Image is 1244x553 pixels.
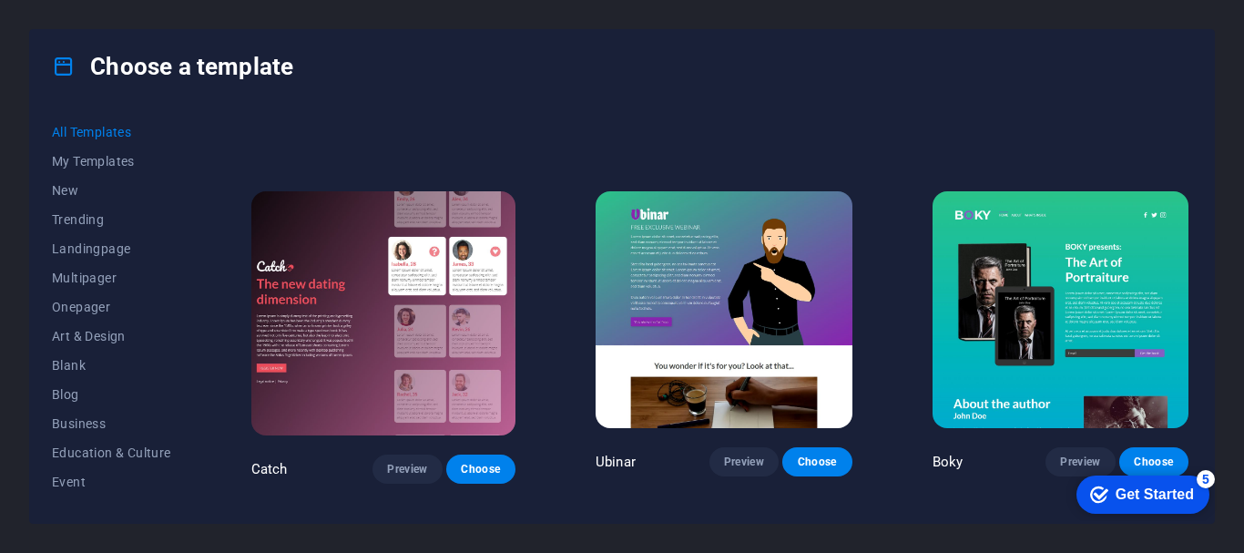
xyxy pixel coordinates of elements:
[135,4,153,22] div: 5
[52,234,171,263] button: Landingpage
[461,462,501,476] span: Choose
[52,380,171,409] button: Blog
[52,176,171,205] button: New
[1119,447,1188,476] button: Choose
[52,409,171,438] button: Business
[446,455,515,484] button: Choose
[52,467,171,497] button: Event
[797,455,837,469] span: Choose
[52,438,171,467] button: Education & Culture
[52,263,171,292] button: Multipager
[372,455,442,484] button: Preview
[1134,455,1174,469] span: Choose
[251,191,515,435] img: Catch
[724,455,764,469] span: Preview
[52,147,171,176] button: My Templates
[52,475,171,489] span: Event
[52,292,171,322] button: Onepager
[52,416,171,431] span: Business
[52,241,171,256] span: Landingpage
[52,183,171,198] span: New
[54,20,132,36] div: Get Started
[52,300,171,314] span: Onepager
[387,462,427,476] span: Preview
[251,460,288,478] p: Catch
[52,387,171,402] span: Blog
[52,125,171,139] span: All Templates
[52,212,171,227] span: Trending
[52,52,293,81] h4: Choose a template
[1045,447,1115,476] button: Preview
[596,453,636,471] p: Ubinar
[52,329,171,343] span: Art & Design
[52,154,171,169] span: My Templates
[709,447,779,476] button: Preview
[52,497,171,526] button: Gastronomy
[52,445,171,460] span: Education & Culture
[1060,455,1100,469] span: Preview
[596,191,851,427] img: Ubinar
[782,447,851,476] button: Choose
[52,322,171,351] button: Art & Design
[52,351,171,380] button: Blank
[52,358,171,373] span: Blank
[52,205,171,234] button: Trending
[15,9,148,47] div: Get Started 5 items remaining, 0% complete
[933,453,964,471] p: Boky
[933,191,1189,427] img: Boky
[52,118,171,147] button: All Templates
[52,271,171,285] span: Multipager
